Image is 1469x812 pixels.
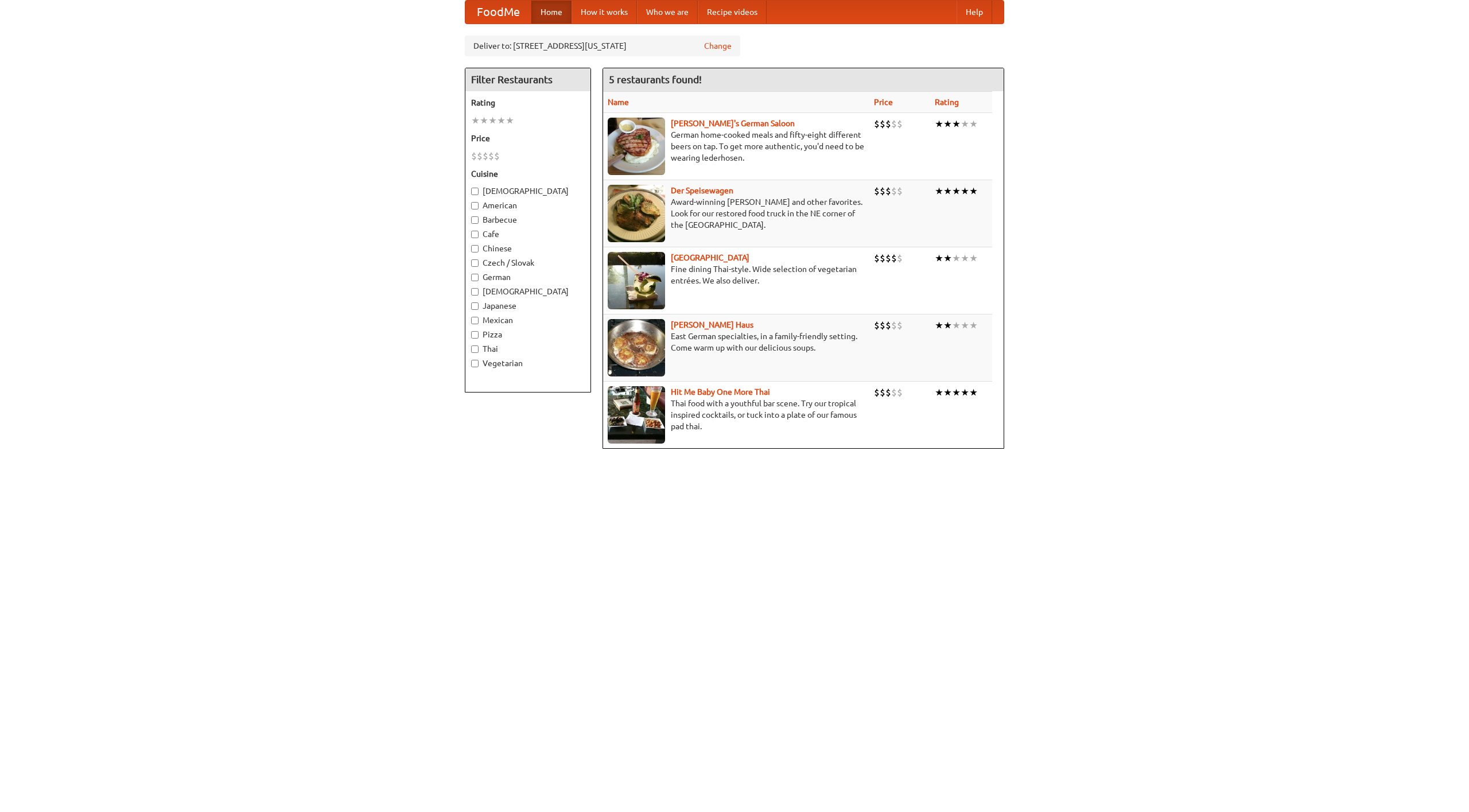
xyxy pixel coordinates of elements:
label: German [471,271,585,283]
li: ★ [952,185,961,197]
li: $ [885,185,891,197]
li: $ [897,386,903,399]
a: Who we are [637,1,698,24]
li: $ [891,252,897,265]
p: Thai food with a youthful bar scene. Try our tropical inspired cocktails, or tuck into a plate of... [608,398,865,432]
li: $ [874,319,880,332]
li: $ [874,386,880,399]
li: $ [874,252,880,265]
li: $ [897,252,903,265]
li: $ [885,252,891,265]
label: Barbecue [471,214,585,226]
li: ★ [969,185,978,197]
label: Czech / Slovak [471,257,585,269]
li: ★ [961,386,969,399]
img: satay.jpg [608,252,665,309]
li: ★ [969,386,978,399]
input: Barbecue [471,216,479,224]
li: ★ [488,114,497,127]
li: ★ [961,118,969,130]
label: Chinese [471,243,585,254]
a: Hit Me Baby One More Thai [671,387,770,397]
li: ★ [969,319,978,332]
li: $ [897,185,903,197]
input: [DEMOGRAPHIC_DATA] [471,288,479,296]
input: Vegetarian [471,360,479,367]
li: $ [477,150,483,162]
input: German [471,274,479,281]
li: $ [880,386,885,399]
li: ★ [935,252,943,265]
li: $ [880,118,885,130]
a: [PERSON_NAME] Haus [671,320,753,329]
li: $ [897,118,903,130]
input: Chinese [471,245,479,252]
li: ★ [471,114,480,127]
a: How it works [572,1,637,24]
li: ★ [952,118,961,130]
img: esthers.jpg [608,118,665,175]
li: $ [880,185,885,197]
a: FoodMe [465,1,531,24]
li: ★ [943,319,952,332]
li: ★ [506,114,514,127]
input: Thai [471,345,479,353]
li: ★ [969,252,978,265]
a: Name [608,98,629,107]
li: $ [897,319,903,332]
li: $ [885,118,891,130]
h4: Filter Restaurants [465,68,590,91]
label: [DEMOGRAPHIC_DATA] [471,286,585,297]
label: Pizza [471,329,585,340]
label: Vegetarian [471,358,585,369]
li: ★ [952,319,961,332]
a: Rating [935,98,959,107]
li: ★ [961,252,969,265]
label: Mexican [471,314,585,326]
li: $ [880,252,885,265]
input: Cafe [471,231,479,238]
label: Thai [471,343,585,355]
li: $ [891,386,897,399]
label: [DEMOGRAPHIC_DATA] [471,185,585,197]
li: ★ [943,185,952,197]
p: Award-winning [PERSON_NAME] and other favorites. Look for our restored food truck in the NE corne... [608,196,865,231]
div: Deliver to: [STREET_ADDRESS][US_STATE] [465,36,740,56]
li: $ [885,386,891,399]
a: Home [531,1,572,24]
h5: Cuisine [471,168,585,180]
li: ★ [952,386,961,399]
a: Price [874,98,893,107]
li: $ [891,185,897,197]
ng-pluralize: 5 restaurants found! [609,74,702,85]
li: ★ [935,319,943,332]
input: American [471,202,479,209]
label: Cafe [471,228,585,240]
li: ★ [480,114,488,127]
li: ★ [969,118,978,130]
li: $ [880,319,885,332]
b: [GEOGRAPHIC_DATA] [671,253,749,262]
input: Pizza [471,331,479,339]
li: $ [891,118,897,130]
a: Der Speisewagen [671,186,733,195]
a: Help [957,1,992,24]
li: $ [483,150,488,162]
li: $ [891,319,897,332]
p: Fine dining Thai-style. Wide selection of vegetarian entrées. We also deliver. [608,263,865,286]
b: [PERSON_NAME]'s German Saloon [671,119,795,128]
input: Japanese [471,302,479,310]
h5: Price [471,133,585,144]
label: American [471,200,585,211]
li: $ [494,150,500,162]
li: $ [874,118,880,130]
label: Japanese [471,300,585,312]
li: ★ [935,185,943,197]
h5: Rating [471,97,585,108]
li: $ [488,150,494,162]
input: Mexican [471,317,479,324]
img: babythai.jpg [608,386,665,444]
li: $ [471,150,477,162]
